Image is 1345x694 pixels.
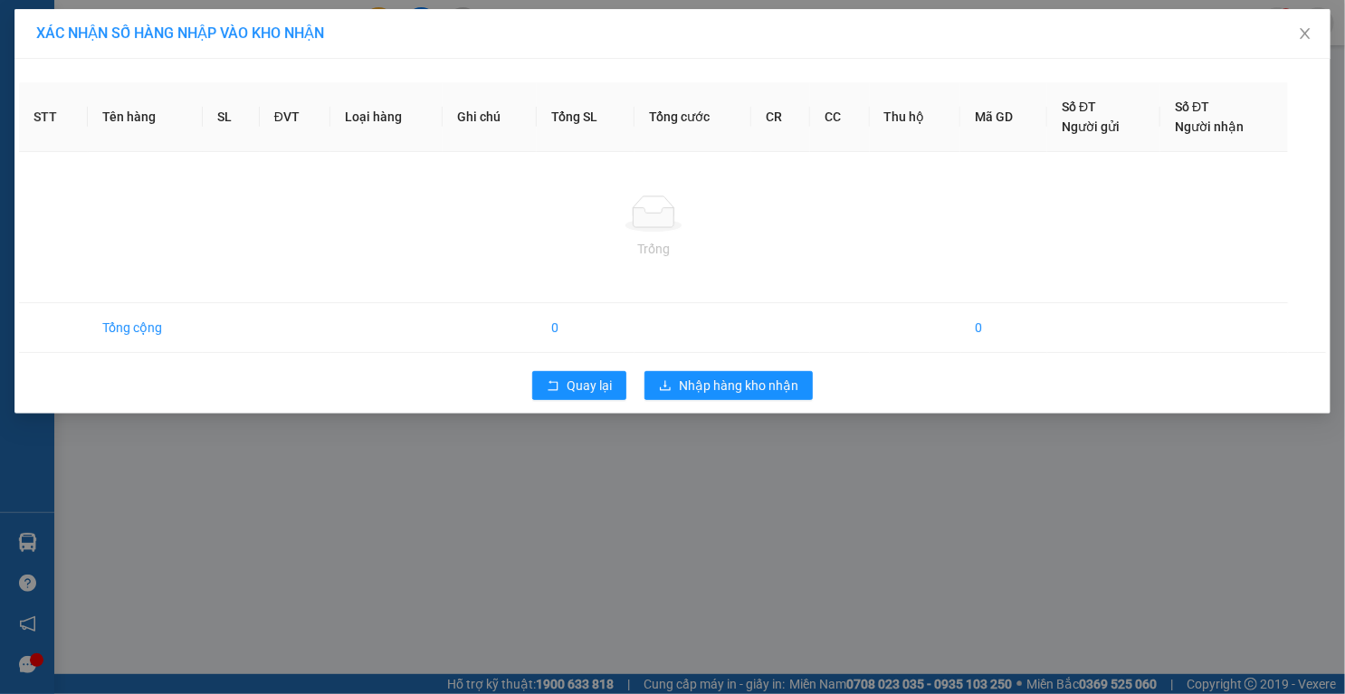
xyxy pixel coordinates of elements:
[644,371,813,400] button: downloadNhập hàng kho nhận
[870,82,960,152] th: Thu hộ
[659,379,672,394] span: download
[634,82,751,152] th: Tổng cước
[547,379,559,394] span: rollback
[810,82,869,152] th: CC
[19,82,88,152] th: STT
[36,24,324,42] span: XÁC NHẬN SỐ HÀNG NHẬP VÀO KHO NHẬN
[1298,26,1312,41] span: close
[960,82,1047,152] th: Mã GD
[1175,100,1209,114] span: Số ĐT
[203,82,260,152] th: SL
[751,82,810,152] th: CR
[1062,100,1096,114] span: Số ĐT
[679,376,798,395] span: Nhập hàng kho nhận
[1062,119,1120,134] span: Người gửi
[33,239,1273,259] div: Trống
[1175,119,1244,134] span: Người nhận
[330,82,443,152] th: Loại hàng
[960,303,1047,353] td: 0
[88,303,204,353] td: Tổng cộng
[567,376,612,395] span: Quay lại
[537,303,634,353] td: 0
[260,82,330,152] th: ĐVT
[1280,9,1331,60] button: Close
[443,82,537,152] th: Ghi chú
[88,82,204,152] th: Tên hàng
[537,82,634,152] th: Tổng SL
[532,371,626,400] button: rollbackQuay lại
